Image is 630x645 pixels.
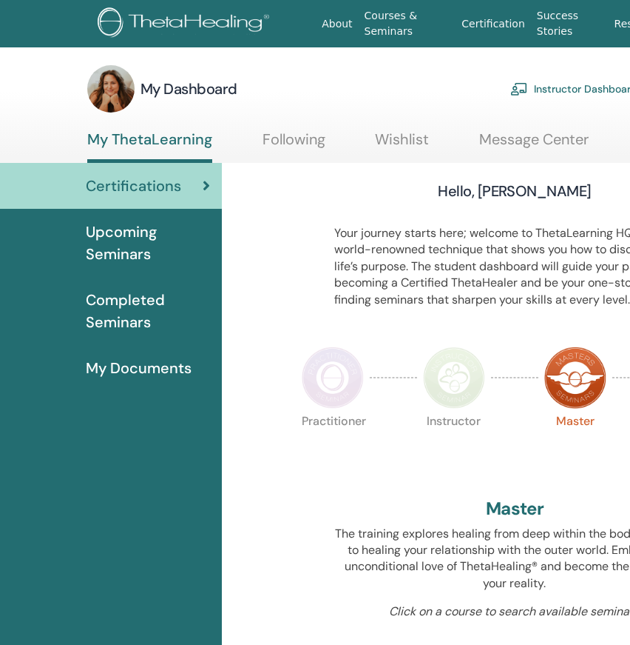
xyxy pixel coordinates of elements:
a: Courses & Seminars [359,2,456,45]
img: Instructor [423,347,485,409]
img: chalkboard-teacher.svg [510,82,528,96]
span: My Documents [86,357,192,379]
a: My ThetaLearning [87,130,212,163]
h3: My Dashboard [140,78,237,99]
img: default.jpg [87,65,135,113]
a: Success Stories [531,2,609,45]
h2: Master [486,498,543,520]
span: Upcoming Seminars [86,221,210,265]
img: Practitioner [302,347,364,409]
h3: Hello, [PERSON_NAME] [438,181,591,201]
a: Certification [455,10,530,38]
a: Wishlist [375,130,429,159]
p: Instructor [423,415,485,478]
p: Master [544,415,606,478]
span: Certifications [86,175,181,197]
a: Message Center [479,130,589,159]
img: logo.png [98,7,274,41]
span: Completed Seminars [86,289,210,333]
a: Following [262,130,325,159]
p: Practitioner [302,415,364,478]
img: Master [544,347,606,409]
a: About [316,10,358,38]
